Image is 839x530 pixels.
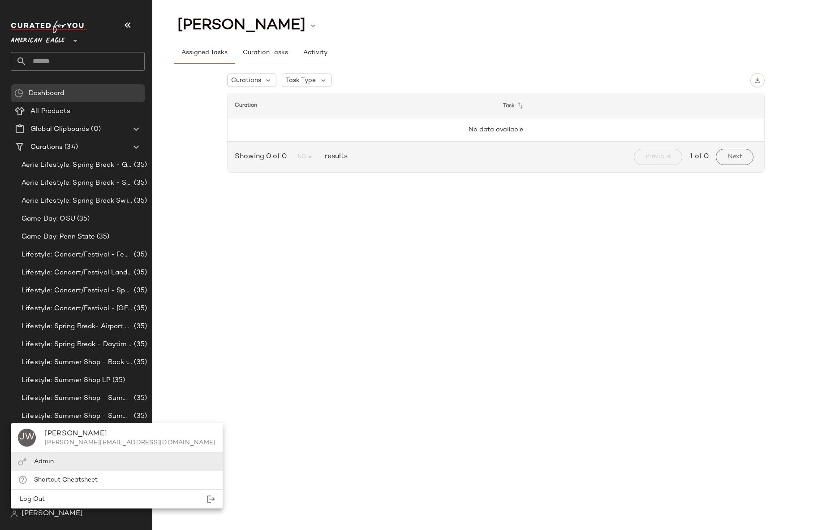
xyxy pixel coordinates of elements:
span: Showing 0 of 0 [235,152,290,162]
span: Activity [303,49,327,56]
button: Next [716,149,753,165]
th: Curation [228,93,496,118]
span: 1 of 0 [689,152,709,162]
span: (35) [132,286,147,296]
span: Aerie Lifestyle: Spring Break - Girly/Femme [22,160,132,170]
span: (35) [132,339,147,350]
div: [PERSON_NAME][EMAIL_ADDRESS][DOMAIN_NAME] [45,439,215,447]
th: Task [496,93,764,118]
span: (35) [132,160,147,170]
span: Assigned Tasks [181,49,228,56]
span: (35) [111,375,125,386]
img: svg%3e [754,77,761,83]
span: (35) [132,196,147,206]
span: (35) [132,411,147,421]
span: American Eagle [11,30,65,47]
span: (34) [63,142,78,152]
td: No data available [228,118,764,142]
span: [PERSON_NAME] [22,508,83,519]
span: Aerie Lifestyle: Spring Break Swimsuits Landing Page [22,196,132,206]
span: Lifestyle: Summer Shop - Summer Internship [22,411,132,421]
span: JW [19,430,34,445]
img: cfy_white_logo.C9jOOHJF.svg [11,21,87,33]
span: (35) [132,321,147,332]
span: (35) [132,250,147,260]
img: svg%3e [18,457,27,466]
div: [PERSON_NAME] [45,429,215,439]
span: Curations [231,76,261,85]
span: All Products [30,106,70,117]
img: svg%3e [11,510,18,517]
span: (35) [132,357,147,368]
span: Lifestyle: Concert/Festival - Sporty [22,286,132,296]
span: Dashboard [29,88,64,99]
span: (0) [89,124,100,135]
span: Game Day: Penn State [22,232,95,242]
span: (35) [132,178,147,188]
span: Lifestyle: Summer Shop - Summer Abroad [22,393,132,404]
span: Global Clipboards [30,124,89,135]
span: Lifestyle: Concert/Festival - [GEOGRAPHIC_DATA] [22,304,132,314]
span: (35) [132,304,147,314]
span: Lifestyle: Concert/Festival - Femme [22,250,132,260]
span: [PERSON_NAME] [177,17,305,34]
span: Admin [34,458,54,465]
span: Lifestyle: Spring Break- Airport Style [22,321,132,332]
span: Curations [30,142,63,152]
img: svg%3e [14,89,23,98]
span: (35) [132,393,147,404]
span: Next [727,153,742,161]
span: Curation Tasks [242,49,288,56]
span: Lifestyle: Summer Shop - Back to School Essentials [22,357,132,368]
span: results [321,152,348,162]
span: Aerie Lifestyle: Spring Break - Sporty [22,178,132,188]
span: (35) [75,214,90,224]
span: (35) [95,232,110,242]
span: (35) [132,268,147,278]
span: Shortcut Cheatsheet [34,477,98,483]
span: Task Type [286,76,316,85]
span: Lifestyle: Concert/Festival Landing Page [22,268,132,278]
span: Log Out [18,496,45,503]
span: Game Day: OSU [22,214,75,224]
span: Lifestyle: Summer Shop LP [22,375,111,386]
span: Lifestyle: Spring Break - Daytime Casual [22,339,132,350]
